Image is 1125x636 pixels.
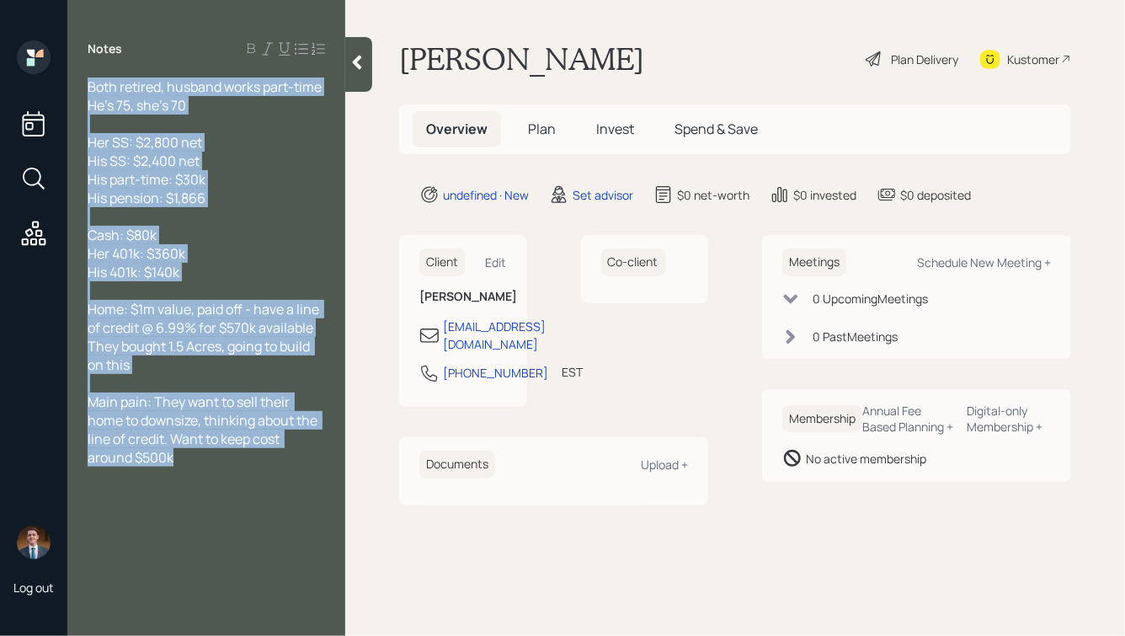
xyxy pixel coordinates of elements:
span: Cash: $80k Her 401k: $360k His 401k: $140k [88,226,185,281]
div: Upload + [641,457,688,473]
div: Digital-only Membership + [968,403,1051,435]
div: No active membership [806,450,926,468]
span: Home: $1m value, paid off - have a line of credit @ 6.99% for $570k available They bought 1.5 Acr... [88,300,322,374]
div: undefined · New [443,186,529,204]
div: $0 invested [793,186,856,204]
div: Log out [13,580,54,596]
div: 0 Upcoming Meeting s [813,290,928,307]
h6: Co-client [601,249,665,276]
label: Notes [88,40,122,57]
span: Invest [596,120,634,138]
h6: Membership [782,405,862,433]
div: Schedule New Meeting + [917,254,1051,270]
div: [PHONE_NUMBER] [443,364,548,382]
span: Both retired, husband works part-time He's 75, she's 70 [88,77,322,115]
div: EST [562,363,583,381]
h6: Meetings [782,249,846,276]
div: [EMAIL_ADDRESS][DOMAIN_NAME] [443,318,546,353]
h6: Client [419,249,465,276]
div: Edit [486,254,507,270]
div: $0 deposited [900,186,971,204]
div: Plan Delivery [891,51,958,68]
div: Annual Fee Based Planning + [862,403,954,435]
h6: [PERSON_NAME] [419,290,507,304]
span: Her SS: $2,800 net His SS: $2,400 net His part-time: $30k His pension: $1,866 [88,133,205,207]
h6: Documents [419,451,495,478]
span: Plan [528,120,556,138]
span: Main pain: They want to sell their home to downsize, thinking about the line of credit. Want to k... [88,393,320,467]
div: 0 Past Meeting s [813,328,898,345]
h1: [PERSON_NAME] [399,40,644,77]
span: Spend & Save [674,120,758,138]
div: Kustomer [1007,51,1059,68]
div: $0 net-worth [677,186,749,204]
span: Overview [426,120,488,138]
img: hunter_neumayer.jpg [17,526,51,559]
div: Set advisor [573,186,633,204]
